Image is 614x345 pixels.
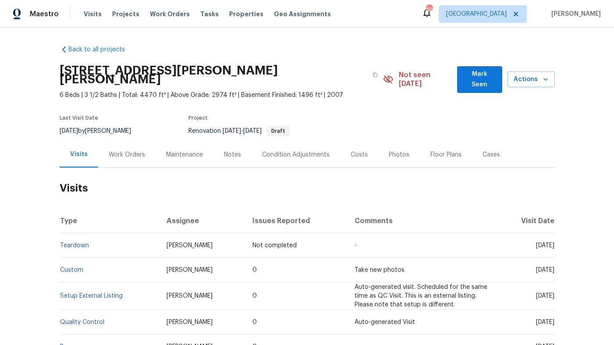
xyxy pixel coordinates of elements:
span: Projects [112,10,139,18]
span: Not completed [252,242,297,249]
span: Visits [84,10,102,18]
div: Notes [224,150,241,159]
div: by [PERSON_NAME] [60,126,142,136]
div: Visits [70,150,88,159]
button: Copy Address [367,67,383,83]
span: 0 [252,319,257,325]
a: Back to all projects [60,45,144,54]
span: [DATE] [536,267,554,273]
h2: [STREET_ADDRESS][PERSON_NAME][PERSON_NAME] [60,66,368,84]
span: Mark Seen [464,69,495,90]
span: Not seen [DATE] [399,71,452,88]
div: Work Orders [109,150,145,159]
span: Maestro [30,10,59,18]
div: Maintenance [166,150,203,159]
span: 0 [252,293,257,299]
span: 0 [252,267,257,273]
span: Draft [268,128,289,134]
span: Project [188,115,208,121]
span: [GEOGRAPHIC_DATA] [446,10,507,18]
div: Cases [483,150,500,159]
span: Renovation [188,128,290,134]
div: Condition Adjustments [262,150,330,159]
span: [PERSON_NAME] [167,293,213,299]
span: [DATE] [60,128,78,134]
span: [DATE] [536,293,554,299]
span: Take new photos [355,267,405,273]
span: - [223,128,262,134]
button: Mark Seen [457,66,502,93]
div: Photos [389,150,409,159]
span: Tasks [200,11,219,17]
span: [DATE] [223,128,241,134]
div: Costs [351,150,368,159]
span: Properties [229,10,263,18]
span: [PERSON_NAME] [167,242,213,249]
th: Comments [348,209,496,233]
th: Issues Reported [245,209,348,233]
span: [DATE] [243,128,262,134]
span: [PERSON_NAME] [167,267,213,273]
button: Actions [508,71,555,88]
span: [DATE] [536,319,554,325]
span: [DATE] [536,242,554,249]
span: - [355,242,357,249]
th: Type [60,209,160,233]
h2: Visits [60,168,555,209]
div: 82 [426,5,432,14]
span: Actions [515,74,548,85]
span: [PERSON_NAME] [167,319,213,325]
a: Quality Control [60,319,104,325]
a: Teardown [60,242,89,249]
div: Floor Plans [430,150,461,159]
span: Work Orders [150,10,190,18]
a: Custom [60,267,83,273]
span: [PERSON_NAME] [548,10,601,18]
a: Setup External Listing [60,293,123,299]
span: 6 Beds | 3 1/2 Baths | Total: 4470 ft² | Above Grade: 2974 ft² | Basement Finished: 1496 ft² | 2007 [60,91,383,100]
span: Auto-generated visit. Scheduled for the same time as QC Visit. This is an external listing. Pleas... [355,284,487,308]
th: Visit Date [496,209,554,233]
span: Geo Assignments [274,10,331,18]
th: Assignee [160,209,245,233]
span: Last Visit Date [60,115,98,121]
span: Auto-generated Visit [355,319,415,325]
